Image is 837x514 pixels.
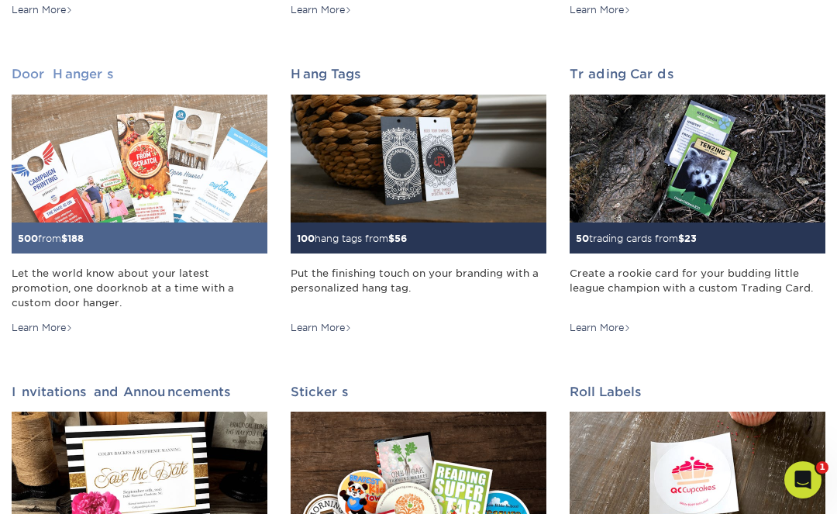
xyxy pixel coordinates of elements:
[291,385,546,399] h2: Stickers
[570,67,825,334] a: Trading Cards 50trading cards from$23 Create a rookie card for your budding little league champio...
[570,385,825,399] h2: Roll Labels
[570,95,825,223] img: Trading Cards
[67,233,84,244] span: 188
[12,385,267,399] h2: Invitations and Announcements
[291,95,546,223] img: Hang Tags
[12,321,73,335] div: Learn More
[18,233,38,244] span: 500
[570,266,825,310] div: Create a rookie card for your budding little league champion with a custom Trading Card.
[12,3,73,17] div: Learn More
[297,233,315,244] span: 100
[12,95,267,223] img: Door Hangers
[678,233,684,244] span: $
[291,321,352,335] div: Learn More
[394,233,407,244] span: 56
[12,67,267,81] h2: Door Hangers
[388,233,394,244] span: $
[61,233,67,244] span: $
[12,67,267,334] a: Door Hangers 500from$188 Let the world know about your latest promotion, one doorknob at a time w...
[12,266,267,310] div: Let the world know about your latest promotion, one doorknob at a time with a custom door hanger.
[570,3,631,17] div: Learn More
[291,3,352,17] div: Learn More
[576,233,697,244] small: trading cards from
[576,233,589,244] span: 50
[291,266,546,310] div: Put the finishing touch on your branding with a personalized hang tag.
[784,461,821,498] iframe: Intercom live chat
[570,67,825,81] h2: Trading Cards
[4,467,132,509] iframe: Google Customer Reviews
[291,67,546,81] h2: Hang Tags
[684,233,697,244] span: 23
[297,233,407,244] small: hang tags from
[291,67,546,334] a: Hang Tags 100hang tags from$56 Put the finishing touch on your branding with a personalized hang ...
[18,233,84,244] small: from
[570,321,631,335] div: Learn More
[816,461,828,474] span: 1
